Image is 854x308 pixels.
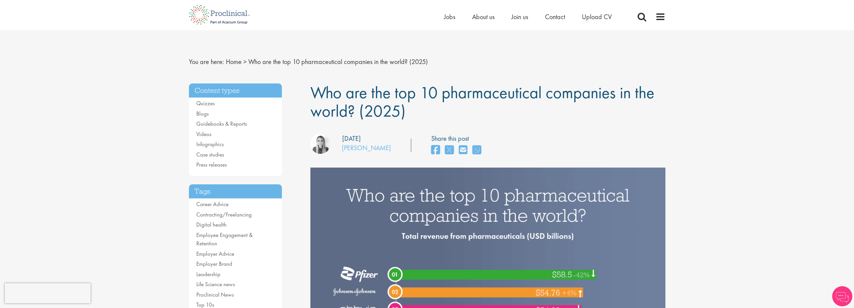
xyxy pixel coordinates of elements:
iframe: reCAPTCHA [5,283,91,303]
a: share on email [459,143,467,158]
a: About us [472,12,495,21]
a: Videos [196,130,211,138]
a: Join us [511,12,528,21]
a: Proclinical News [196,291,234,298]
img: Chatbot [832,286,852,306]
a: Jobs [444,12,455,21]
a: Infographics [196,140,224,148]
span: You are here: [189,57,224,66]
a: Case studies [196,151,224,158]
h3: Content types [189,83,282,98]
a: Quizzes [196,100,215,107]
a: [PERSON_NAME] [342,143,391,152]
a: Career Advice [196,200,229,208]
a: share on twitter [445,143,454,158]
a: breadcrumb link [226,57,242,66]
img: Hannah Burke [310,134,331,154]
a: Press releases [196,161,227,168]
a: Employer Brand [196,260,232,267]
a: Blogs [196,110,209,117]
a: Leadership [196,270,220,278]
a: share on whats app [472,143,481,158]
a: Employer Advice [196,250,234,257]
a: Employee Engagement & Retention [196,231,253,247]
a: Digital health [196,221,227,228]
a: Guidebooks & Reports [196,120,247,127]
span: Who are the top 10 pharmaceutical companies in the world? (2025) [310,82,654,122]
h3: Tags [189,184,282,199]
span: > [243,57,247,66]
span: Who are the top 10 pharmaceutical companies in the world? (2025) [248,57,428,66]
a: Life Science news [196,281,235,288]
a: Contact [545,12,565,21]
a: Contracting/Freelancing [196,211,252,218]
label: Share this post [431,134,485,143]
a: share on facebook [431,143,440,158]
a: Upload CV [582,12,612,21]
div: [DATE] [342,134,361,143]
